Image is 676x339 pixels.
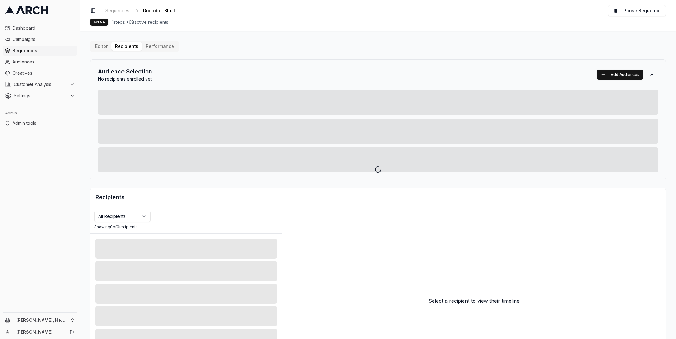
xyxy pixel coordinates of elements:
[13,70,75,76] span: Creatives
[16,329,63,335] a: [PERSON_NAME]
[14,93,67,99] span: Settings
[13,120,75,126] span: Admin tools
[13,25,75,31] span: Dashboard
[3,23,77,33] a: Dashboard
[3,315,77,325] button: [PERSON_NAME], Heating, Cooling and Drains
[68,328,77,336] button: Log out
[13,59,75,65] span: Audiences
[3,108,77,118] div: Admin
[13,48,75,54] span: Sequences
[13,36,75,43] span: Campaigns
[3,57,77,67] a: Audiences
[14,81,67,88] span: Customer Analysis
[16,317,67,323] span: [PERSON_NAME], Heating, Cooling and Drains
[3,46,77,56] a: Sequences
[3,68,77,78] a: Creatives
[3,118,77,128] a: Admin tools
[3,91,77,101] button: Settings
[3,79,77,89] button: Customer Analysis
[3,34,77,44] a: Campaigns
